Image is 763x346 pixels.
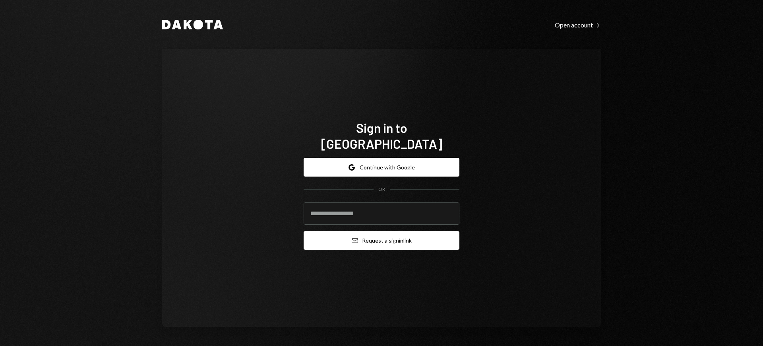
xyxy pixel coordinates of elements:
div: OR [378,186,385,193]
a: Open account [555,20,601,29]
h1: Sign in to [GEOGRAPHIC_DATA] [304,120,459,152]
button: Continue with Google [304,158,459,177]
div: Open account [555,21,601,29]
button: Request a signinlink [304,231,459,250]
